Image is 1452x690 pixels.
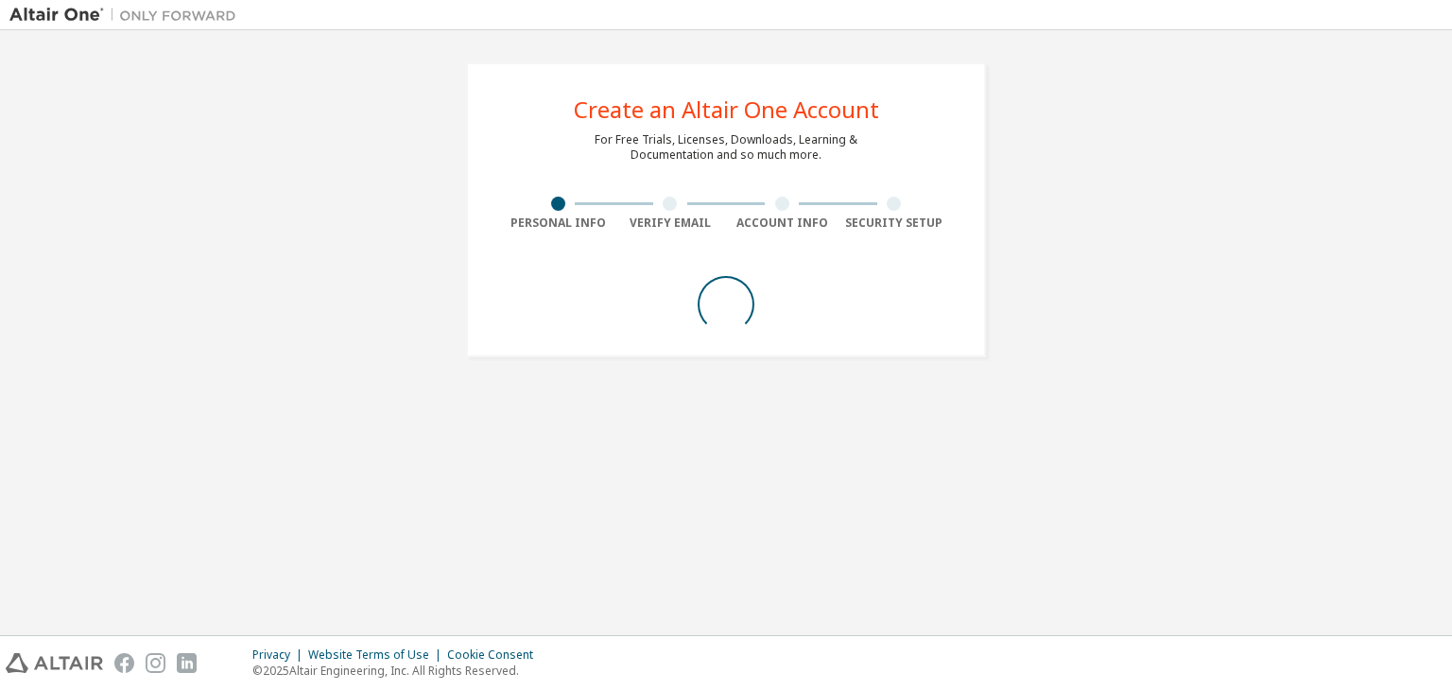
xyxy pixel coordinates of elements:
div: Privacy [252,647,308,663]
div: Website Terms of Use [308,647,447,663]
div: Personal Info [502,216,614,231]
div: Cookie Consent [447,647,544,663]
div: Verify Email [614,216,727,231]
img: Altair One [9,6,246,25]
div: For Free Trials, Licenses, Downloads, Learning & Documentation and so much more. [595,132,857,163]
img: facebook.svg [114,653,134,673]
div: Create an Altair One Account [574,98,879,121]
img: linkedin.svg [177,653,197,673]
div: Account Info [726,216,838,231]
img: instagram.svg [146,653,165,673]
div: Security Setup [838,216,951,231]
p: © 2025 Altair Engineering, Inc. All Rights Reserved. [252,663,544,679]
img: altair_logo.svg [6,653,103,673]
